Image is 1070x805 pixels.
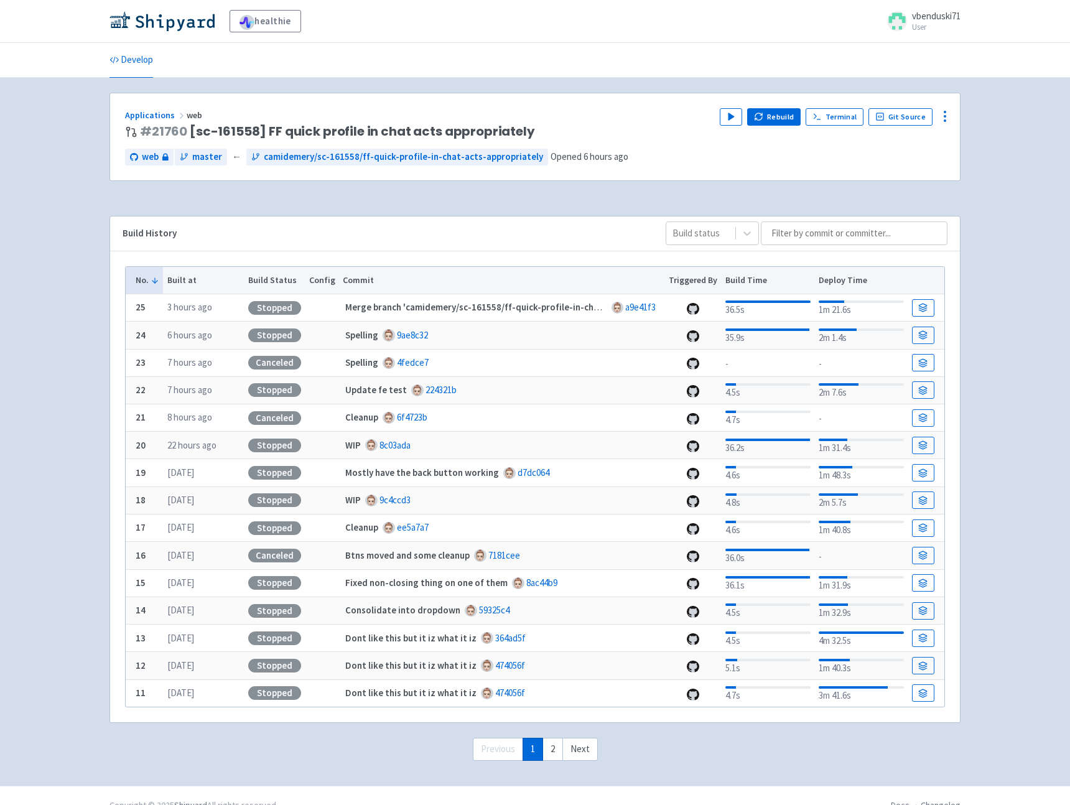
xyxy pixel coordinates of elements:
div: 4.8s [725,491,811,510]
a: 7181cee [488,549,520,561]
a: master [175,149,227,165]
b: 17 [136,521,146,533]
div: 2m 5.7s [819,491,904,510]
div: Build History [123,226,646,241]
a: Build Details [912,684,934,702]
th: Triggered By [665,267,722,294]
div: Stopped [248,576,301,590]
a: 474056f [495,659,525,671]
b: 16 [136,549,146,561]
time: 8 hours ago [167,411,212,423]
a: 224321b [426,384,457,396]
span: web [187,109,204,121]
time: [DATE] [167,687,194,699]
a: camidemery/sc-161558/ff-quick-profile-in-chat-acts-appropriately [246,149,548,165]
strong: Cleanup [345,411,378,423]
div: 5.1s [725,656,811,676]
div: Canceled [248,549,301,562]
strong: Dont like this but it iz what it iz [345,632,477,644]
a: Applications [125,109,187,121]
div: 1m 31.9s [819,574,904,593]
th: Build Status [244,267,305,294]
a: Build Details [912,464,934,482]
strong: Consolidate into dropdown [345,604,460,616]
div: 4.6s [725,463,811,483]
time: 7 hours ago [167,356,212,368]
a: 8ac44b9 [526,577,557,589]
time: [DATE] [167,577,194,589]
a: Terminal [806,108,863,126]
a: Build Details [912,491,934,509]
a: 364ad5f [495,632,526,644]
th: Built at [163,267,244,294]
strong: Dont like this but it iz what it iz [345,659,477,671]
b: 11 [136,687,146,699]
span: camidemery/sc-161558/ff-quick-profile-in-chat-acts-appropriately [264,150,543,164]
a: Build Details [912,409,934,427]
div: 2m 1.4s [819,326,904,345]
strong: Spelling [345,329,378,341]
div: 1m 31.4s [819,436,904,455]
small: User [912,23,961,31]
b: 23 [136,356,146,368]
a: 8c03ada [379,439,411,451]
a: vbenduski71 User [880,11,961,31]
a: Build Details [912,299,934,317]
time: 22 hours ago [167,439,216,451]
a: Build Details [912,437,934,454]
b: 15 [136,577,146,589]
time: [DATE] [167,604,194,616]
img: Shipyard logo [109,11,215,31]
b: 20 [136,439,146,451]
div: Stopped [248,383,301,397]
span: Opened [551,151,628,162]
div: Stopped [248,521,301,535]
strong: WIP [345,494,361,506]
a: Build Details [912,602,934,620]
div: - [819,355,904,371]
input: Filter by commit or committer... [761,221,947,245]
b: 22 [136,384,146,396]
div: 4.5s [725,381,811,400]
a: 6f4723b [397,411,427,423]
button: Rebuild [747,108,801,126]
strong: Dont like this but it iz what it iz [345,687,477,699]
button: No. [136,274,159,287]
div: - [725,355,811,371]
div: 1m 40.3s [819,656,904,676]
div: 4.5s [725,601,811,620]
a: Develop [109,43,153,78]
a: ee5a7a7 [397,521,429,533]
a: Build Details [912,630,934,647]
strong: WIP [345,439,361,451]
a: a9e41f3 [625,301,656,313]
div: 1m 40.8s [819,518,904,537]
strong: Mostly have the back button working [345,467,499,478]
div: 1m 48.3s [819,463,904,483]
div: - [819,409,904,426]
time: 7 hours ago [167,384,212,396]
time: [DATE] [167,549,194,561]
div: Canceled [248,356,301,370]
a: 9ae8c32 [397,329,428,341]
time: [DATE] [167,521,194,533]
a: d7dc064 [518,467,549,478]
a: 2 [542,738,563,761]
span: web [142,150,159,164]
a: 1 [523,738,543,761]
time: [DATE] [167,632,194,644]
a: 9c4ccd3 [379,494,411,506]
th: Build Time [721,267,814,294]
div: 36.1s [725,574,811,593]
button: Play [720,108,742,126]
a: Build Details [912,354,934,371]
div: Canceled [248,411,301,425]
th: Commit [339,267,665,294]
a: Build Details [912,327,934,344]
time: [DATE] [167,494,194,506]
strong: Btns moved and some cleanup [345,549,470,561]
b: 21 [136,411,146,423]
a: Git Source [868,108,933,126]
b: 24 [136,329,146,341]
a: Build Details [912,381,934,399]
